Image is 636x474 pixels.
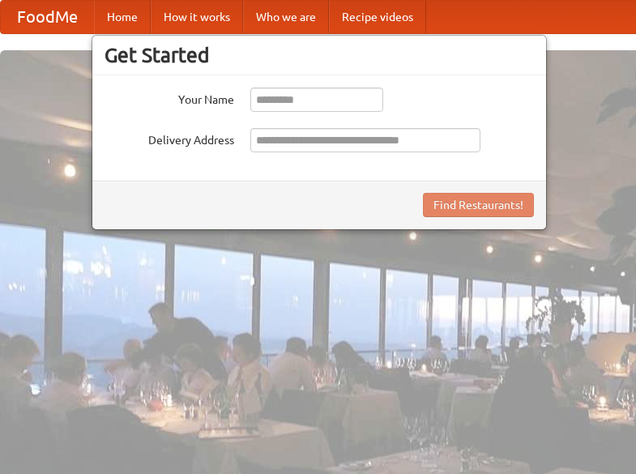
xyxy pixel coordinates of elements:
[105,43,534,67] h3: Get Started
[329,1,426,33] a: Recipe videos
[105,88,234,108] label: Your Name
[94,1,151,33] a: Home
[1,1,94,33] a: FoodMe
[243,1,329,33] a: Who we are
[423,193,534,217] button: Find Restaurants!
[151,1,243,33] a: How it works
[105,128,234,148] label: Delivery Address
